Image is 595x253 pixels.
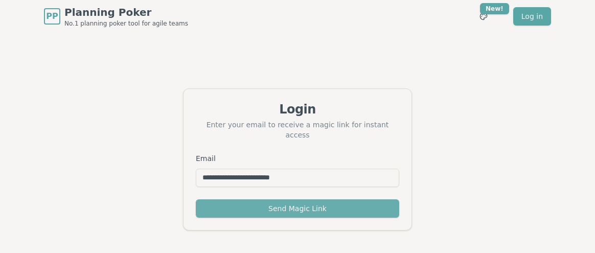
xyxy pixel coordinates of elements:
[196,101,399,118] div: Login
[46,10,58,22] span: PP
[44,5,188,28] a: PPPlanning PokerNo.1 planning poker tool for agile teams
[196,120,399,140] div: Enter your email to receive a magic link for instant access
[64,19,188,28] span: No.1 planning poker tool for agile teams
[196,199,399,218] button: Send Magic Link
[480,3,509,14] div: New!
[474,7,493,26] button: New!
[513,7,551,26] a: Log in
[196,154,216,163] label: Email
[64,5,188,19] span: Planning Poker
